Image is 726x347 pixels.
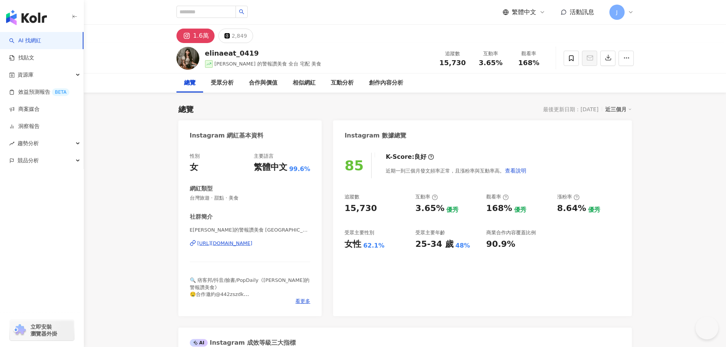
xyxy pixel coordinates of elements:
a: 洞察報告 [9,123,40,130]
div: K-Score : [386,153,434,161]
div: Instagram 網紅基本資料 [190,131,264,140]
div: 62.1% [363,241,385,250]
div: 優秀 [588,206,600,214]
span: search [239,9,244,14]
div: 總覽 [184,78,196,88]
span: 立即安裝 瀏覽器外掛 [30,323,57,337]
span: 趨勢分析 [18,135,39,152]
div: elinaeat_0419 [205,48,322,58]
div: Instagram 成效等級三大指標 [190,339,296,347]
img: KOL Avatar [176,47,199,70]
button: 1.6萬 [176,29,215,43]
img: logo [6,10,47,25]
div: 受眾主要年齡 [415,229,445,236]
span: 看更多 [295,298,310,305]
div: [URL][DOMAIN_NAME] [197,240,253,247]
span: 3.65% [479,59,502,67]
div: 追蹤數 [438,50,467,58]
span: 台灣旅遊 · 甜點 · 美食 [190,195,311,201]
div: 追蹤數 [345,193,359,200]
a: 商案媒合 [9,106,40,113]
div: 網紅類型 [190,185,213,193]
div: 8.64% [557,203,586,214]
span: 競品分析 [18,152,39,169]
span: rise [9,141,14,146]
img: chrome extension [12,324,27,336]
div: 2,849 [232,30,247,41]
div: 觀看率 [514,50,543,58]
div: 漲粉率 [557,193,580,200]
span: J [616,8,617,16]
span: 活動訊息 [570,8,594,16]
div: 15,730 [345,203,377,214]
div: 近三個月 [605,104,632,114]
div: 90.9% [486,238,515,250]
div: 85 [345,158,364,173]
span: 🔍 痞客邦/抖音/臉書/PopDaily《[PERSON_NAME]的警報讚美食》 🤤合作邀約@442zszdk 💚重度的起司、抹茶控 ❤️[PERSON_NAME]走全台挖美食 🎂04/19 ... [190,277,310,331]
span: 168% [518,59,540,67]
div: 互動分析 [331,78,354,88]
span: 15,730 [439,59,466,67]
div: 3.65% [415,203,444,214]
div: 主要語言 [254,153,274,160]
div: 創作內容分析 [369,78,403,88]
div: 近期一到三個月發文頻率正常，且漲粉率與互動率高。 [386,163,527,178]
div: Instagram 數據總覽 [345,131,406,140]
div: 168% [486,203,512,214]
div: 社群簡介 [190,213,213,221]
a: 效益預測報告BETA [9,88,69,96]
div: 總覽 [178,104,194,115]
a: [URL][DOMAIN_NAME] [190,240,311,247]
div: 良好 [414,153,426,161]
span: 資源庫 [18,66,34,83]
div: AI [190,339,208,347]
div: 互動率 [415,193,438,200]
div: 受眾分析 [211,78,234,88]
a: 找貼文 [9,54,34,62]
div: 女性 [345,238,361,250]
div: 優秀 [446,206,458,214]
div: 受眾主要性別 [345,229,374,236]
div: 性別 [190,153,200,160]
span: E[PERSON_NAME]的警報讚美食 [GEOGRAPHIC_DATA] 高雄 桃園 新竹 宅配 美食 | elinaeat_0419 [190,227,311,233]
div: 互動率 [476,50,505,58]
a: chrome extension立即安裝 瀏覽器外掛 [10,320,74,341]
iframe: Help Scout Beacon - Open [696,317,718,339]
div: 女 [190,162,198,173]
span: [PERSON_NAME] 的警報讚美食 全台 宅配 美食 [215,61,322,67]
div: 48% [455,241,470,250]
div: 相似網紅 [293,78,316,88]
div: 最後更新日期：[DATE] [543,106,598,112]
button: 查看說明 [505,163,527,178]
div: 1.6萬 [193,30,209,41]
div: 商業合作內容覆蓋比例 [486,229,536,236]
a: searchAI 找網紅 [9,37,41,45]
span: 繁體中文 [512,8,536,16]
div: 繁體中文 [254,162,287,173]
div: 25-34 歲 [415,238,454,250]
span: 99.6% [289,165,311,173]
div: 合作與價值 [249,78,277,88]
div: 優秀 [514,206,526,214]
span: 查看說明 [505,168,526,174]
div: 觀看率 [486,193,509,200]
button: 2,849 [218,29,253,43]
